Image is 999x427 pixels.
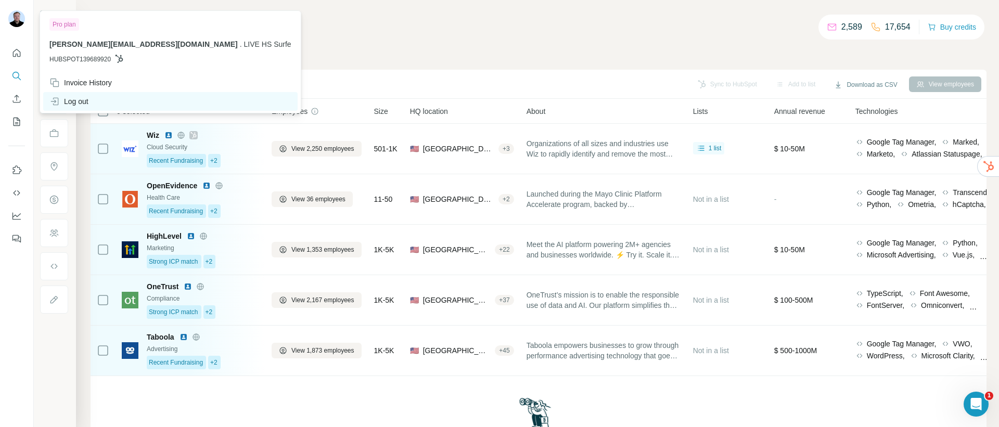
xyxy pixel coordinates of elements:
button: View 1,353 employees [272,242,362,257]
span: Microsoft Clarity, [921,351,975,361]
span: 1K-5K [374,295,394,305]
span: 1K-5K [374,345,394,356]
img: LinkedIn logo [184,282,192,291]
span: [GEOGRAPHIC_DATA], [US_STATE] [423,194,494,204]
span: Transcend, [953,187,989,198]
span: HQ location [410,106,448,117]
span: +2 [210,156,217,165]
img: Logo of OneTrust [122,292,138,308]
div: Compliance [147,294,259,303]
iframe: Intercom live chat [964,392,989,417]
span: OneTrust [147,281,178,292]
img: Logo of OpenEvidence [122,191,138,208]
div: Health Care [147,193,259,202]
button: Show [32,6,75,22]
span: Python, [867,199,891,210]
button: View 1,873 employees [272,343,362,358]
span: Recent Fundraising [149,206,203,216]
img: LinkedIn logo [187,232,195,240]
span: 11-50 [374,194,393,204]
span: LIVE HS Surfe [244,40,291,48]
span: VWO, [953,339,972,349]
span: Wiz [147,130,159,140]
span: [GEOGRAPHIC_DATA], [US_STATE] [423,244,491,255]
span: hCaptcha, [953,199,986,210]
span: Strong ICP match [149,307,198,317]
img: Logo of HighLevel [122,241,138,258]
button: Use Surfe API [8,184,25,202]
span: Google Tag Manager, [867,339,937,349]
button: View 36 employees [272,191,353,207]
span: 🇺🇸 [410,244,419,255]
span: Not in a list [693,296,729,304]
button: Buy credits [928,20,976,34]
button: View 2,167 employees [272,292,362,308]
img: LinkedIn logo [202,182,211,190]
span: 🇺🇸 [410,345,419,356]
div: Log out [49,96,88,107]
span: Taboola empowers businesses to grow through performance advertising technology that goes beyond s... [527,340,681,361]
span: HighLevel [147,231,182,241]
span: [GEOGRAPHIC_DATA], [US_STATE] [423,295,491,305]
span: TypeScript, [867,288,903,299]
button: Enrich CSV [8,89,25,108]
span: 501-1K [374,144,398,154]
span: FontServer, [867,300,904,310]
span: Omniconvert, [921,300,964,310]
div: Pro plan [49,18,79,31]
span: Not in a list [693,245,729,254]
span: Technologies [855,106,898,117]
span: View 2,250 employees [291,144,354,153]
span: Python, [953,238,977,248]
span: Marketo, [867,149,895,159]
span: Annual revenue [774,106,825,117]
span: View 1,873 employees [291,346,354,355]
p: 17,654 [885,21,911,33]
h4: Search [91,12,987,27]
span: +2 [210,206,217,216]
span: $ 10-50M [774,245,805,254]
button: Feedback [8,229,25,248]
span: Organizations of all sizes and industries use Wiz to rapidly identify and remove the most critica... [527,138,681,159]
div: Advertising [147,344,259,354]
span: [GEOGRAPHIC_DATA], [US_STATE] [423,345,491,356]
button: Download as CSV [827,77,904,93]
span: Size [374,106,388,117]
span: Ometria, [908,199,936,210]
span: View 2,167 employees [291,295,354,305]
span: HUBSPOT139689920 [49,55,111,64]
span: Launched during the Mayo Clinic Platform Accelerate program, backed by [PERSON_NAME], and an offi... [527,189,681,210]
div: + 22 [495,245,514,254]
span: Recent Fundraising [149,358,203,367]
span: Atlassian Statuspage, [912,149,982,159]
button: View 2,250 employees [272,141,362,157]
div: Marketing [147,243,259,253]
span: Lists [693,106,708,117]
span: Font Awesome, [920,288,970,299]
div: Cloud Security [147,143,259,152]
img: Logo of Wiz [122,140,138,157]
button: Search [8,67,25,85]
img: Logo of Taboola [122,342,138,359]
span: . [240,40,242,48]
span: 1 [985,392,993,400]
span: 🇺🇸 [410,194,419,204]
span: View 1,353 employees [291,245,354,254]
span: About [527,106,546,117]
button: Use Surfe on LinkedIn [8,161,25,179]
span: [PERSON_NAME][EMAIL_ADDRESS][DOMAIN_NAME] [49,40,238,48]
p: 2,589 [841,21,862,33]
span: OpenEvidence [147,180,197,191]
span: Google Tag Manager, [867,238,937,248]
span: Taboola [147,332,174,342]
span: $ 100-500M [774,296,813,304]
span: +2 [206,307,213,317]
div: + 45 [495,346,514,355]
img: LinkedIn logo [180,333,188,341]
button: Quick start [8,44,25,62]
span: $ 10-50M [774,145,805,153]
span: 1 list [709,144,722,153]
span: Strong ICP match [149,257,198,266]
button: My lists [8,112,25,131]
div: Invoice History [49,77,112,88]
